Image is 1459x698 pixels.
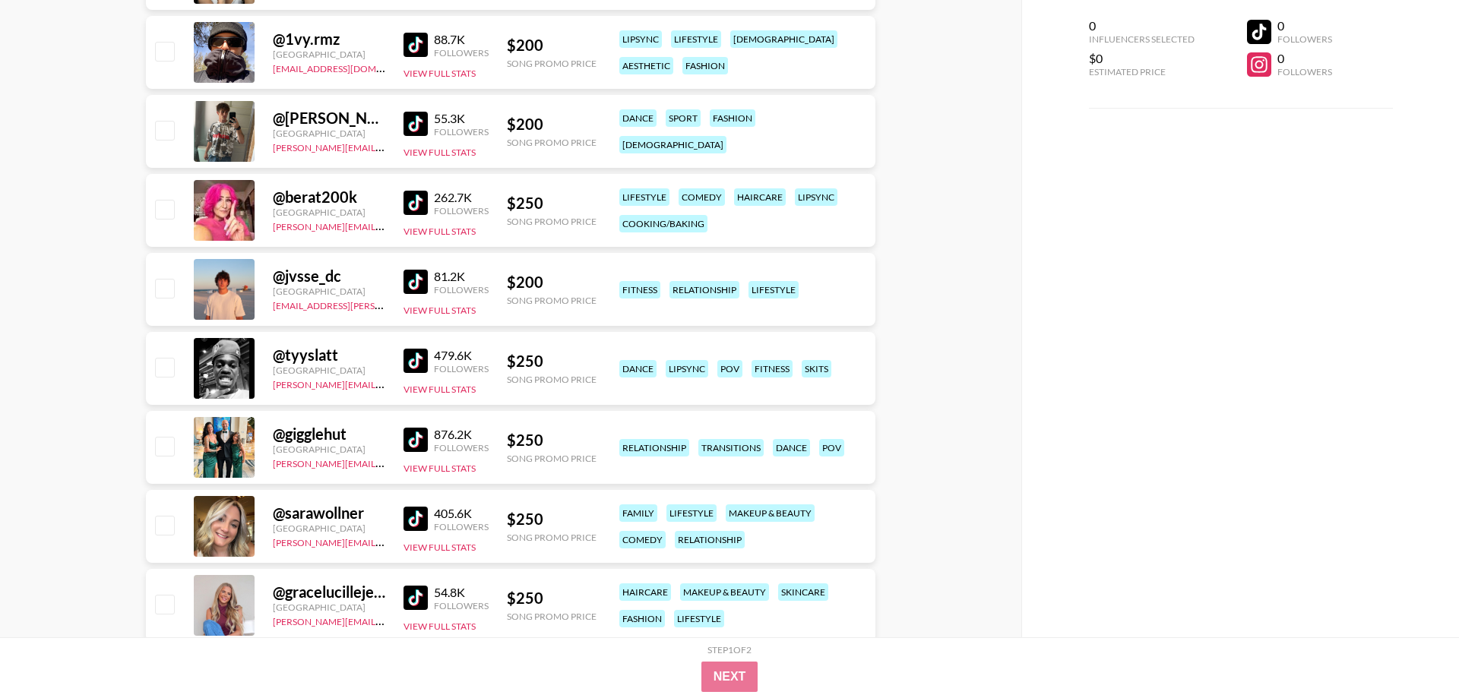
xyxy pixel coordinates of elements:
[795,188,837,206] div: lipsync
[434,348,489,363] div: 479.6K
[726,504,815,522] div: makeup & beauty
[698,439,764,456] div: transitions
[748,281,799,298] div: lifestyle
[507,611,597,622] div: Song Promo Price
[507,36,597,55] div: $ 200
[434,585,489,600] div: 54.8K
[507,273,597,292] div: $ 200
[273,583,385,602] div: @ gracelucillejenkins
[1277,33,1332,45] div: Followers
[404,621,476,632] button: View Full Stats
[682,57,728,74] div: fashion
[434,427,489,442] div: 876.2K
[273,128,385,139] div: [GEOGRAPHIC_DATA]
[707,644,752,655] div: Step 1 of 2
[507,137,597,148] div: Song Promo Price
[674,610,724,627] div: lifestyle
[434,442,489,453] div: Followers
[734,188,786,206] div: haircare
[619,610,665,627] div: fashion
[752,360,793,377] div: fitness
[273,602,385,613] div: [GEOGRAPHIC_DATA]
[434,284,489,295] div: Followers
[273,425,385,444] div: @ gigglehut
[404,147,476,158] button: View Full Stats
[619,531,666,548] div: comedy
[1089,51,1195,66] div: $0
[404,68,476,79] button: View Full Stats
[434,190,489,205] div: 262.7K
[1089,66,1195,77] div: Estimated Price
[507,453,597,464] div: Song Promo Price
[434,205,489,216] div: Followers
[773,439,810,456] div: dance
[619,215,707,232] div: cooking/baking
[404,542,476,553] button: View Full Stats
[1089,18,1195,33] div: 0
[404,191,428,215] img: TikTok
[273,139,570,153] a: [PERSON_NAME][EMAIL_ADDRESS][PERSON_NAME][DOMAIN_NAME]
[507,510,597,529] div: $ 250
[273,207,385,218] div: [GEOGRAPHIC_DATA]
[273,286,385,297] div: [GEOGRAPHIC_DATA]
[1277,18,1332,33] div: 0
[671,30,721,48] div: lifestyle
[273,613,570,627] a: [PERSON_NAME][EMAIL_ADDRESS][PERSON_NAME][DOMAIN_NAME]
[666,109,701,127] div: sport
[507,532,597,543] div: Song Promo Price
[819,439,844,456] div: pov
[507,589,597,608] div: $ 250
[404,226,476,237] button: View Full Stats
[404,586,428,610] img: TikTok
[273,346,385,365] div: @ tyyslatt
[273,109,385,128] div: @ [PERSON_NAME].[PERSON_NAME].161
[404,507,428,531] img: TikTok
[404,270,428,294] img: TikTok
[404,428,428,452] img: TikTok
[778,583,828,601] div: skincare
[1089,33,1195,45] div: Influencers Selected
[404,463,476,474] button: View Full Stats
[404,33,428,57] img: TikTok
[507,374,597,385] div: Song Promo Price
[680,583,769,601] div: makeup & beauty
[273,534,498,548] a: [PERSON_NAME][EMAIL_ADDRESS][DOMAIN_NAME]
[434,269,489,284] div: 81.2K
[273,376,498,390] a: [PERSON_NAME][EMAIL_ADDRESS][DOMAIN_NAME]
[434,47,489,58] div: Followers
[619,188,669,206] div: lifestyle
[273,188,385,207] div: @ berat200k
[701,662,758,692] button: Next
[404,305,476,316] button: View Full Stats
[434,600,489,611] div: Followers
[404,112,428,136] img: TikTok
[434,521,489,532] div: Followers
[273,218,498,232] a: [PERSON_NAME][EMAIL_ADDRESS][DOMAIN_NAME]
[507,216,597,227] div: Song Promo Price
[619,360,657,377] div: dance
[619,57,673,74] div: aesthetic
[717,360,742,377] div: pov
[273,455,498,469] a: [PERSON_NAME][EMAIL_ADDRESS][DOMAIN_NAME]
[273,60,426,74] a: [EMAIL_ADDRESS][DOMAIN_NAME]
[1383,622,1441,680] iframe: Drift Widget Chat Controller
[273,504,385,523] div: @ sarawollner
[619,583,671,601] div: haircare
[666,360,708,377] div: lipsync
[434,363,489,374] div: Followers
[710,109,755,127] div: fashion
[669,281,739,298] div: relationship
[507,295,597,306] div: Song Promo Price
[619,30,662,48] div: lipsync
[507,194,597,213] div: $ 250
[619,504,657,522] div: family
[679,188,725,206] div: comedy
[434,126,489,137] div: Followers
[404,349,428,373] img: TikTok
[802,360,831,377] div: skits
[1277,66,1332,77] div: Followers
[273,297,498,311] a: [EMAIL_ADDRESS][PERSON_NAME][DOMAIN_NAME]
[434,111,489,126] div: 55.3K
[666,504,717,522] div: lifestyle
[675,531,745,548] div: relationship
